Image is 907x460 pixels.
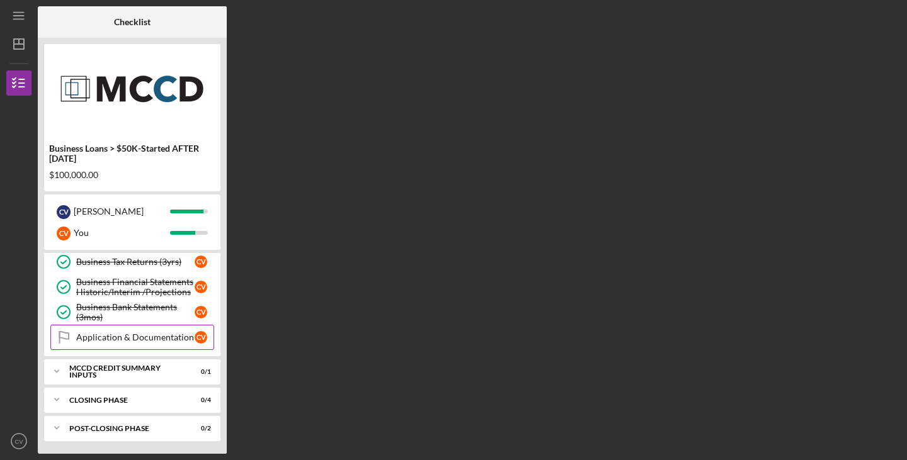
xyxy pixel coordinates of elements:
div: $100,000.00 [49,170,215,180]
div: Business Bank Statements (3mos) [76,302,195,322]
div: 0 / 4 [188,396,211,404]
a: Business Tax Returns (3yrs)CV [50,249,214,274]
a: Business Bank Statements (3mos)CV [50,300,214,325]
div: C V [195,281,207,293]
div: Post-Closing Phase [69,425,180,432]
a: Business Financial Statements Historic/Interim /ProjectionsCV [50,274,214,300]
div: C V [57,227,71,240]
div: 0 / 1 [188,368,211,376]
div: You [74,222,170,244]
div: MCCD Credit Summary Inputs [69,364,180,379]
div: C V [195,306,207,318]
div: [PERSON_NAME] [74,201,170,222]
div: 0 / 2 [188,425,211,432]
div: Application & Documentation [76,332,195,342]
div: Business Financial Statements Historic/Interim /Projections [76,277,195,297]
div: Business Tax Returns (3yrs) [76,257,195,267]
button: CV [6,429,31,454]
div: Business Loans > $50K-Started AFTER [DATE] [49,143,215,164]
div: C V [195,255,207,268]
div: Closing Phase [69,396,180,404]
a: Application & DocumentationCV [50,325,214,350]
text: CV [14,438,23,445]
b: Checklist [114,17,151,27]
div: C V [195,331,207,344]
img: Product logo [44,50,220,126]
div: C V [57,205,71,219]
